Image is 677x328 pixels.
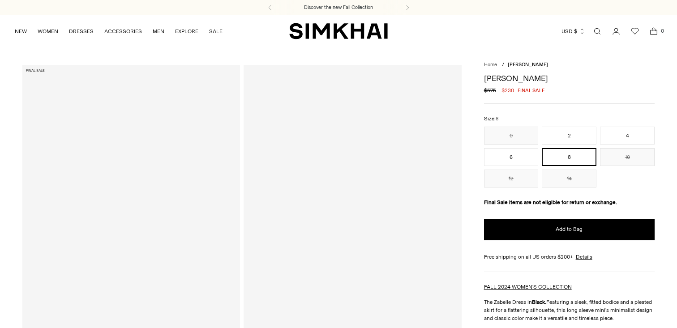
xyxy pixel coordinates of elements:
a: Wishlist [626,22,644,40]
a: Home [484,62,497,68]
button: 6 [484,148,539,166]
button: 12 [484,170,539,187]
label: Size: [484,115,498,123]
button: 4 [600,127,655,145]
span: [PERSON_NAME] [508,62,548,68]
strong: Black. [532,299,546,305]
span: 0 [658,27,666,35]
a: Details [576,253,592,261]
a: Open cart modal [645,22,663,40]
a: Go to the account page [607,22,625,40]
div: / [502,61,504,69]
a: ACCESSORIES [104,21,142,41]
button: 2 [542,127,596,145]
a: NEW [15,21,27,41]
button: 8 [542,148,596,166]
a: FALL 2024 WOMEN'S COLLECTION [484,284,572,290]
button: 10 [600,148,655,166]
button: USD $ [561,21,585,41]
a: SALE [209,21,223,41]
span: $230 [501,86,514,94]
a: Open search modal [588,22,606,40]
button: 14 [542,170,596,187]
span: 8 [496,116,498,122]
div: Free shipping on all US orders $200+ [484,253,655,261]
a: SIMKHAI [289,22,388,40]
a: WOMEN [38,21,58,41]
button: 0 [484,127,539,145]
p: The Zabelle Dress in Featuring a sleek, fitted bodice and a pleated skirt for a flattering silhou... [484,298,655,322]
strong: Final Sale items are not eligible for return or exchange. [484,199,617,205]
span: Add to Bag [556,226,583,233]
a: Discover the new Fall Collection [304,4,373,11]
a: DRESSES [69,21,94,41]
a: MEN [153,21,164,41]
h1: [PERSON_NAME] [484,74,655,82]
s: $575 [484,86,496,94]
nav: breadcrumbs [484,61,655,69]
button: Add to Bag [484,219,655,240]
a: EXPLORE [175,21,198,41]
